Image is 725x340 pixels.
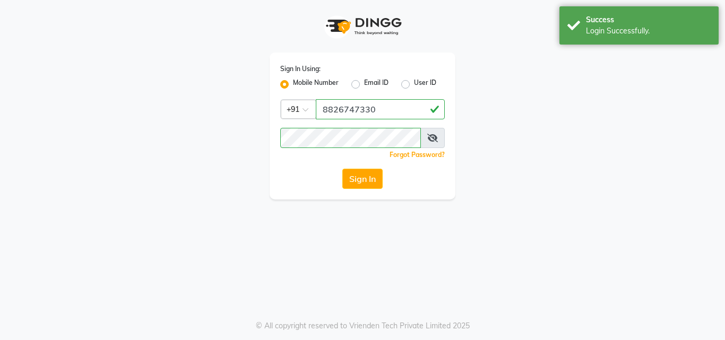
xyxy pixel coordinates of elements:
button: Sign In [342,169,383,189]
a: Forgot Password? [390,151,445,159]
img: logo1.svg [320,11,405,42]
label: Mobile Number [293,78,339,91]
label: Sign In Using: [280,64,321,74]
input: Username [280,128,421,148]
label: User ID [414,78,436,91]
div: Login Successfully. [586,25,711,37]
label: Email ID [364,78,389,91]
input: Username [316,99,445,119]
div: Success [586,14,711,25]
